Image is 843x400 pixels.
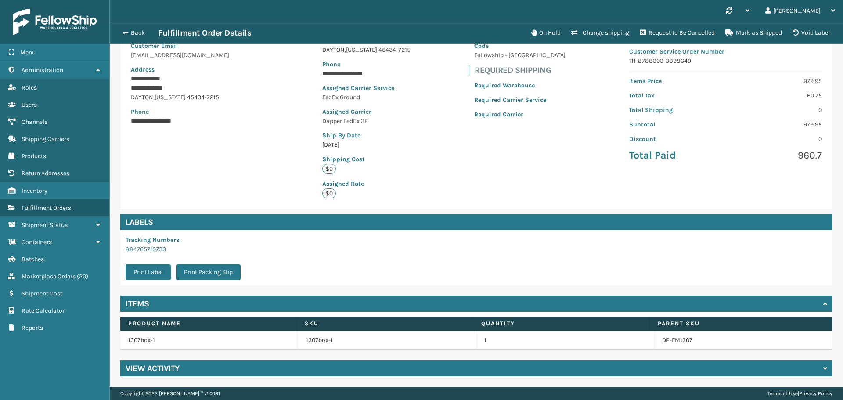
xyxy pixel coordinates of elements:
p: Assigned Rate [322,179,411,188]
span: Roles [22,84,37,91]
span: Shipment Status [22,221,68,229]
button: Void Label [787,24,835,42]
a: 884765710733 [126,245,166,253]
td: 1307box-1 [120,331,298,350]
p: Assigned Carrier [322,107,411,116]
span: DAYTON [322,46,345,54]
span: Batches [22,256,44,263]
span: Tracking Numbers : [126,236,181,244]
p: Required Warehouse [474,81,566,90]
label: SKU [305,320,465,328]
h4: View Activity [126,363,180,374]
p: [EMAIL_ADDRESS][DOMAIN_NAME] [131,50,259,60]
span: DAYTON [131,94,153,101]
label: Quantity [481,320,641,328]
p: 960.7 [731,149,822,162]
td: 1 [476,331,654,350]
p: 0 [731,134,822,144]
span: Fulfillment Orders [22,204,71,212]
p: 0 [731,105,822,115]
span: Inventory [22,187,47,195]
p: [DATE] [322,140,411,149]
h4: Labels [120,214,832,230]
p: Fellowship - [GEOGRAPHIC_DATA] [474,50,566,60]
p: FedEx Ground [322,93,411,102]
p: Copyright 2023 [PERSON_NAME]™ v 1.0.191 [120,387,220,400]
i: On Hold [531,29,537,36]
i: Change shipping [571,29,577,36]
p: Subtotal [629,120,720,129]
span: 45434-7215 [187,94,219,101]
span: Address [131,66,155,73]
p: 979.95 [731,120,822,129]
a: 1307box-1 [306,336,333,345]
h4: Items [126,299,149,309]
p: Assigned Carrier Service [322,83,411,93]
label: Parent SKU [658,320,818,328]
p: 979.95 [731,76,822,86]
td: DP-FM1307 [654,331,832,350]
h3: Fulfillment Order Details [158,28,251,38]
p: Shipping Cost [322,155,411,164]
button: On Hold [526,24,566,42]
p: $0 [322,188,336,198]
p: 111-8788303-3898649 [629,56,822,65]
label: Product Name [128,320,288,328]
span: Containers [22,238,52,246]
p: Customer Email [131,41,259,50]
h4: Required Shipping [475,65,571,76]
span: Shipping Carriers [22,135,69,143]
p: Phone [322,60,411,69]
p: Customer Service Order Number [629,47,822,56]
a: Terms of Use [767,390,798,396]
span: , [345,46,346,54]
button: Print Label [126,264,171,280]
p: Required Carrier Service [474,95,566,105]
button: Request to Be Cancelled [634,24,720,42]
i: Request to Be Cancelled [640,29,646,36]
span: Products [22,152,46,160]
span: Reports [22,324,43,332]
p: Ship By Date [322,131,411,140]
span: ( 20 ) [77,273,88,280]
span: Rate Calculator [22,307,65,314]
p: 60.75 [731,91,822,100]
p: Total Shipping [629,105,720,115]
span: Marketplace Orders [22,273,76,280]
span: Return Addresses [22,169,69,177]
span: [US_STATE] [155,94,186,101]
span: [US_STATE] [346,46,377,54]
p: Total Tax [629,91,720,100]
button: Back [118,29,158,37]
div: | [767,387,832,400]
span: 45434-7215 [378,46,411,54]
span: , [153,94,155,101]
p: Required Carrier [474,110,566,119]
button: Change shipping [566,24,634,42]
p: Total Paid [629,149,720,162]
span: Users [22,101,37,108]
p: Code [474,41,566,50]
img: logo [13,9,97,35]
p: Phone [131,107,259,116]
p: Items Price [629,76,720,86]
i: Mark as Shipped [725,29,733,36]
button: Mark as Shipped [720,24,787,42]
p: $0 [322,164,336,174]
p: Dapper FedEx 3P [322,116,411,126]
button: Print Packing Slip [176,264,241,280]
span: Administration [22,66,63,74]
span: Channels [22,118,47,126]
i: VOIDLABEL [793,29,799,36]
span: Shipment Cost [22,290,62,297]
p: Discount [629,134,720,144]
a: Privacy Policy [799,390,832,396]
span: Menu [20,49,36,56]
